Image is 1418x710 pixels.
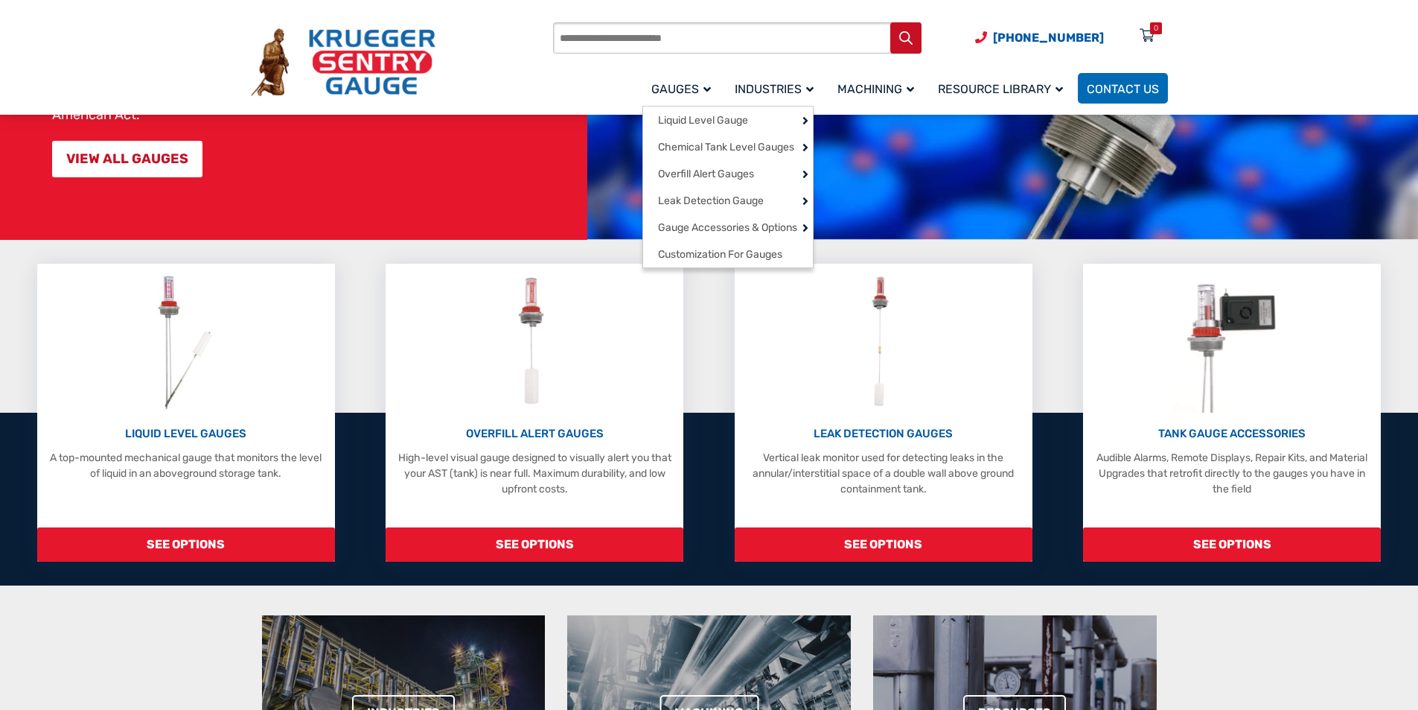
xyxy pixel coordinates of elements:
[37,527,335,562] span: SEE OPTIONS
[52,33,580,122] p: At Krueger Sentry Gauge, for over 75 years we have manufactured over three million liquid-level g...
[651,82,711,96] span: Gauges
[642,71,726,106] a: Gauges
[643,187,813,214] a: Leak Detection Gauge
[393,450,676,497] p: High-level visual gauge designed to visually alert you that your AST (tank) is near full. Maximum...
[742,425,1025,443] p: LEAK DETECTION GAUGES
[735,264,1032,562] a: Leak Detection Gauges LEAK DETECTION GAUGES Vertical leak monitor used for detecting leaks in the...
[1078,73,1168,104] a: Contact Us
[735,82,814,96] span: Industries
[735,527,1032,562] span: SEE OPTIONS
[643,160,813,187] a: Overfill Alert Gauges
[658,114,748,127] span: Liquid Level Gauge
[1083,527,1381,562] span: SEE OPTIONS
[658,194,764,208] span: Leak Detection Gauge
[929,71,1078,106] a: Resource Library
[45,450,328,481] p: A top-mounted mechanical gauge that monitors the level of liquid in an aboveground storage tank.
[658,248,782,262] span: Customization For Gauges
[393,425,676,443] p: OVERFILL ALERT GAUGES
[726,71,828,106] a: Industries
[643,214,813,241] a: Gauge Accessories & Options
[1090,425,1373,443] p: TANK GAUGE ACCESSORIES
[386,527,683,562] span: SEE OPTIONS
[1172,271,1292,413] img: Tank Gauge Accessories
[658,221,797,235] span: Gauge Accessories & Options
[502,271,568,413] img: Overfill Alert Gauges
[658,168,754,181] span: Overfill Alert Gauges
[146,271,225,413] img: Liquid Level Gauges
[643,107,813,133] a: Liquid Level Gauge
[837,82,914,96] span: Machining
[1083,264,1381,562] a: Tank Gauge Accessories TANK GAUGE ACCESSORIES Audible Alarms, Remote Displays, Repair Kits, and M...
[828,71,929,106] a: Machining
[658,141,794,154] span: Chemical Tank Level Gauges
[742,450,1025,497] p: Vertical leak monitor used for detecting leaks in the annular/interstitial space of a double wall...
[386,264,683,562] a: Overfill Alert Gauges OVERFILL ALERT GAUGES High-level visual gauge designed to visually alert yo...
[993,31,1104,45] span: [PHONE_NUMBER]
[643,241,813,267] a: Customization For Gauges
[1154,22,1158,34] div: 0
[854,271,913,413] img: Leak Detection Gauges
[975,28,1104,47] a: Phone Number (920) 434-8860
[251,28,435,97] img: Krueger Sentry Gauge
[45,425,328,443] p: LIQUID LEVEL GAUGES
[52,141,202,177] a: VIEW ALL GAUGES
[938,82,1063,96] span: Resource Library
[37,264,335,562] a: Liquid Level Gauges LIQUID LEVEL GAUGES A top-mounted mechanical gauge that monitors the level of...
[1090,450,1373,497] p: Audible Alarms, Remote Displays, Repair Kits, and Material Upgrades that retrofit directly to the...
[643,133,813,160] a: Chemical Tank Level Gauges
[1087,82,1159,96] span: Contact Us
